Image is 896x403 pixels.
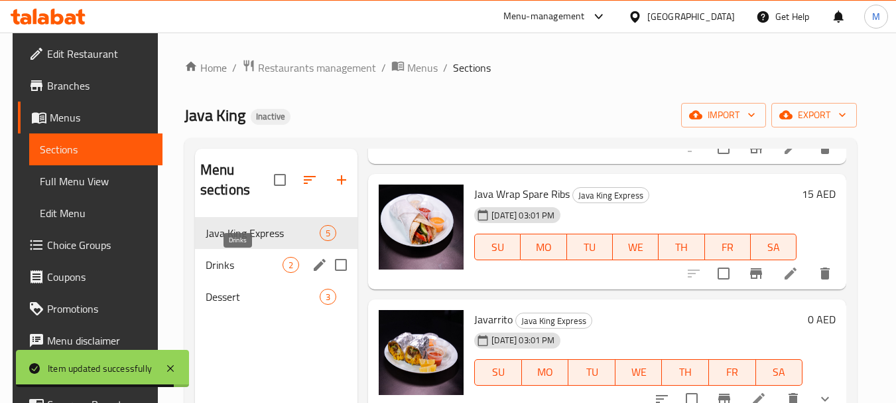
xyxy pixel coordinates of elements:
img: Javarrito [379,310,464,395]
button: TH [662,359,709,386]
button: export [771,103,857,127]
button: delete [809,132,841,164]
div: Java King Express5 [195,217,358,249]
a: Edit menu item [783,266,799,282]
div: Java King Express [572,187,649,203]
button: import [681,103,766,127]
span: Promotions [47,301,152,317]
span: Select all sections [266,166,294,194]
span: Edit Menu [40,205,152,221]
span: TH [667,363,704,382]
div: Java King Express [515,313,592,329]
a: Menu disclaimer [18,325,162,357]
span: Inactive [251,111,290,122]
div: Dessert3 [195,281,358,313]
span: SU [480,363,516,382]
div: items [320,289,336,305]
span: TU [574,363,610,382]
a: Menus [18,102,162,133]
li: / [232,60,237,76]
button: FR [709,359,756,386]
span: WE [621,363,657,382]
span: M [872,9,880,24]
span: Restaurants management [258,60,376,76]
h6: 0 AED [808,310,836,329]
a: Home [184,60,227,76]
span: Sections [40,141,152,157]
h6: 15 AED [802,185,836,203]
span: 3 [320,291,336,303]
span: MO [527,363,564,382]
div: [GEOGRAPHIC_DATA] [647,9,735,24]
span: Full Menu View [40,173,152,189]
button: MO [522,359,569,386]
span: SU [480,238,515,257]
span: FR [714,363,751,382]
div: Inactive [251,109,290,125]
button: SA [756,359,803,386]
button: TU [567,234,613,260]
button: FR [705,234,751,260]
h2: Menu sections [200,160,275,200]
span: Branches [47,78,152,94]
li: / [381,60,386,76]
a: Sections [29,133,162,165]
span: FR [710,238,745,257]
span: Java King Express [516,313,592,329]
a: Edit Restaurant [18,38,162,70]
span: Dessert [206,289,320,305]
button: MO [521,234,566,260]
span: SA [761,363,798,382]
div: Drinks2edit [195,249,358,281]
span: Coupons [47,269,152,285]
a: Edit Menu [29,197,162,229]
span: Sections [453,60,491,76]
span: Javarrito [474,309,513,329]
span: 2 [283,259,298,272]
div: items [283,257,299,273]
div: items [320,225,336,241]
a: Coupons [18,261,162,293]
span: import [692,107,755,123]
span: Sort sections [294,164,326,196]
a: Branches [18,70,162,102]
button: Branch-specific-item [740,132,772,164]
span: [DATE] 03:01 PM [486,334,560,347]
nav: breadcrumb [184,59,857,76]
button: delete [809,258,841,289]
a: Promotions [18,293,162,325]
span: Java King [184,100,245,130]
button: SA [751,234,797,260]
span: SA [756,238,791,257]
span: TU [572,238,608,257]
nav: Menu sections [195,212,358,318]
span: WE [618,238,653,257]
span: Drinks [206,257,283,273]
a: Full Menu View [29,165,162,197]
button: Branch-specific-item [740,258,772,289]
span: 5 [320,227,336,240]
div: Menu-management [503,9,585,25]
span: Edit Restaurant [47,46,152,62]
button: Add section [326,164,357,196]
span: MO [526,238,561,257]
button: WE [613,234,659,260]
span: Select to update [710,260,737,287]
button: SU [474,234,521,260]
a: Edit menu item [783,140,799,156]
span: Menus [50,110,152,125]
button: TU [568,359,615,386]
span: Select to update [710,134,737,162]
button: SU [474,359,521,386]
a: Restaurants management [242,59,376,76]
span: Choice Groups [47,237,152,253]
span: Menus [407,60,438,76]
span: TH [664,238,699,257]
span: export [782,107,846,123]
div: Item updated successfully [48,361,152,376]
button: edit [310,255,330,275]
li: / [443,60,448,76]
span: Menu disclaimer [47,333,152,349]
span: [DATE] 03:01 PM [486,209,560,222]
